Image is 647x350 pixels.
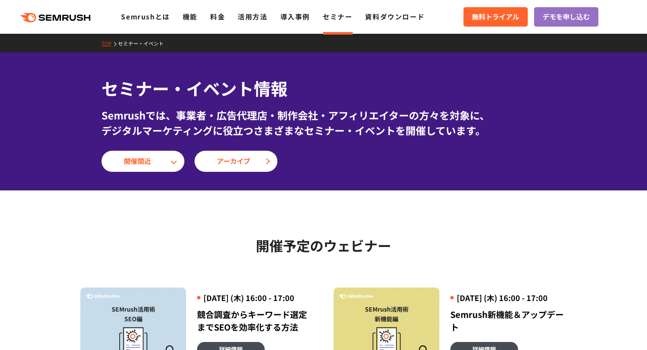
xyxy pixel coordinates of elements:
[472,11,519,22] span: 無料トライアル
[323,11,352,22] a: セミナー
[210,11,225,22] a: 料金
[339,294,373,299] img: Semrush
[338,304,435,324] div: SEMrush活用術 新機能編
[543,11,590,22] span: デモを申し込む
[121,11,170,22] a: Semrushとは
[450,293,567,303] div: [DATE] (木) 16:00 - 17:00
[195,151,277,172] a: アーカイブ
[365,11,425,22] a: 資料ダウンロード
[183,11,197,22] a: 機能
[280,11,310,22] a: 導入事例
[85,294,120,299] img: Semrush
[85,304,182,324] div: SEMrush活用術 SEO編
[101,151,184,172] a: 開催間近
[534,7,598,27] a: デモを申し込む
[238,11,267,22] a: 活用方法
[80,235,567,256] h2: 開催予定のウェビナー
[118,40,170,47] a: セミナー・イベント
[101,108,546,138] div: Semrushでは、事業者・広告代理店・制作会社・アフィリエイターの方々を対象に、 デジタルマーケティングに役立つさまざまなセミナー・イベントを開催しています。
[101,40,118,47] a: TOP
[450,308,567,334] div: Semrush新機能＆アップデート
[197,308,313,334] div: 競合調査からキーワード選定までSEOを効率化する方法
[463,7,528,27] a: 無料トライアル
[101,76,546,101] h1: セミナー・イベント情報
[124,156,162,167] span: 開催間近
[217,156,255,167] span: アーカイブ
[197,293,313,303] div: [DATE] (木) 16:00 - 17:00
